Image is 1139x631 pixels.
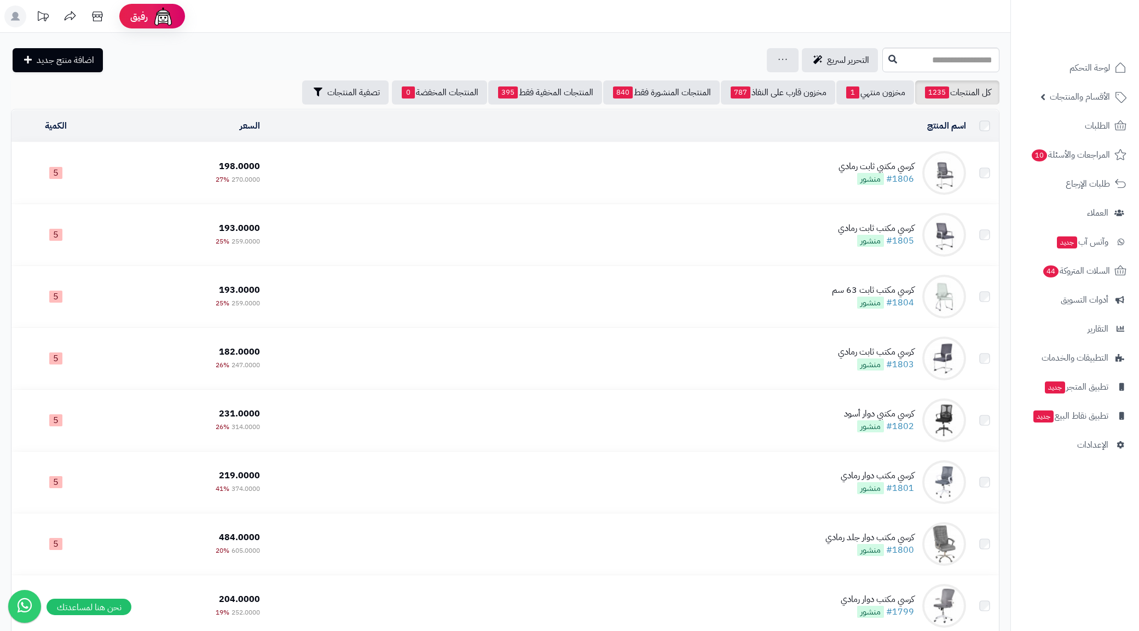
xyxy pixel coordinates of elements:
[846,86,859,99] span: 1
[327,86,380,99] span: تصفية المنتجات
[216,607,229,617] span: 19%
[1017,403,1132,429] a: تطبيق نقاط البيعجديد
[49,600,62,612] span: 5
[827,54,869,67] span: التحرير لسريع
[1056,234,1108,250] span: وآتس آب
[216,422,229,432] span: 26%
[1017,113,1132,139] a: الطلبات
[232,546,260,555] span: 605.0000
[216,175,229,184] span: 27%
[841,593,914,606] div: كرسي مكتب دوار رمادي
[232,298,260,308] span: 259.0000
[613,86,633,99] span: 840
[1017,229,1132,255] a: وآتس آبجديد
[836,80,914,105] a: مخزون منتهي1
[844,408,914,420] div: كرسي مكتبي دوار أسود
[1061,292,1108,308] span: أدوات التسويق
[857,420,884,432] span: منشور
[1066,176,1110,192] span: طلبات الإرجاع
[857,482,884,494] span: منشور
[49,538,62,550] span: 5
[1017,432,1132,458] a: الإعدادات
[857,606,884,618] span: منشور
[838,346,914,358] div: كرسي مكتب ثابت رمادي
[841,470,914,482] div: كرسي مكتب دوار رمادي
[802,48,878,72] a: التحرير لسريع
[1087,205,1108,221] span: العملاء
[922,337,966,380] img: كرسي مكتب ثابت رمادي
[1017,258,1132,284] a: السلات المتروكة44
[49,476,62,488] span: 5
[886,234,914,247] a: #1805
[216,484,229,494] span: 41%
[216,360,229,370] span: 26%
[832,284,914,297] div: كرسي مكتب ثابت 63 سم
[1085,118,1110,134] span: الطلبات
[1031,147,1110,163] span: المراجعات والأسئلة
[1042,350,1108,366] span: التطبيقات والخدمات
[232,484,260,494] span: 374.0000
[857,235,884,247] span: منشور
[232,360,260,370] span: 247.0000
[232,422,260,432] span: 314.0000
[219,593,260,606] span: 204.0000
[1032,408,1108,424] span: تطبيق نقاط البيع
[13,48,103,72] a: اضافة منتج جديد
[392,80,487,105] a: المنتجات المخفضة0
[219,407,260,420] span: 231.0000
[731,86,750,99] span: 787
[49,414,62,426] span: 5
[915,80,999,105] a: كل المنتجات1235
[886,543,914,557] a: #1800
[838,222,914,235] div: كرسي مكتب ثابت رمادي
[232,607,260,617] span: 252.0000
[857,297,884,309] span: منشور
[1017,316,1132,342] a: التقارير
[219,469,260,482] span: 219.0000
[219,345,260,358] span: 182.0000
[886,172,914,186] a: #1806
[49,167,62,179] span: 5
[603,80,720,105] a: المنتجات المنشورة فقط840
[49,291,62,303] span: 5
[1043,265,1059,278] span: 44
[216,298,229,308] span: 25%
[1050,89,1110,105] span: الأقسام والمنتجات
[922,398,966,442] img: كرسي مكتبي دوار أسود
[1057,236,1077,248] span: جديد
[1017,287,1132,313] a: أدوات التسويق
[886,420,914,433] a: #1802
[1065,24,1129,47] img: logo-2.png
[721,80,835,105] a: مخزون قارب على النفاذ787
[1042,263,1110,279] span: السلات المتروكة
[29,5,56,30] a: تحديثات المنصة
[45,119,67,132] a: الكمية
[922,275,966,319] img: كرسي مكتب ثابت 63 سم
[886,605,914,618] a: #1799
[232,236,260,246] span: 259.0000
[219,160,260,173] span: 198.0000
[886,296,914,309] a: #1804
[498,86,518,99] span: 395
[922,213,966,257] img: كرسي مكتب ثابت رمادي
[825,531,914,544] div: كرسي مكتب دوار جلد رمادي
[152,5,174,27] img: ai-face.png
[1045,381,1065,393] span: جديد
[922,151,966,195] img: كرسي مكتبي ثابت رمادي
[49,229,62,241] span: 5
[925,86,949,99] span: 1235
[232,175,260,184] span: 270.0000
[130,10,148,23] span: رفيق
[219,531,260,544] span: 484.0000
[488,80,602,105] a: المنتجات المخفية فقط395
[922,584,966,628] img: كرسي مكتب دوار رمادي
[216,546,229,555] span: 20%
[1088,321,1108,337] span: التقارير
[922,522,966,566] img: كرسي مكتب دوار جلد رمادي
[1032,149,1048,162] span: 10
[216,236,229,246] span: 25%
[1017,142,1132,168] a: المراجعات والأسئلة10
[1017,171,1132,197] a: طلبات الإرجاع
[839,160,914,173] div: كرسي مكتبي ثابت رمادي
[886,358,914,371] a: #1803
